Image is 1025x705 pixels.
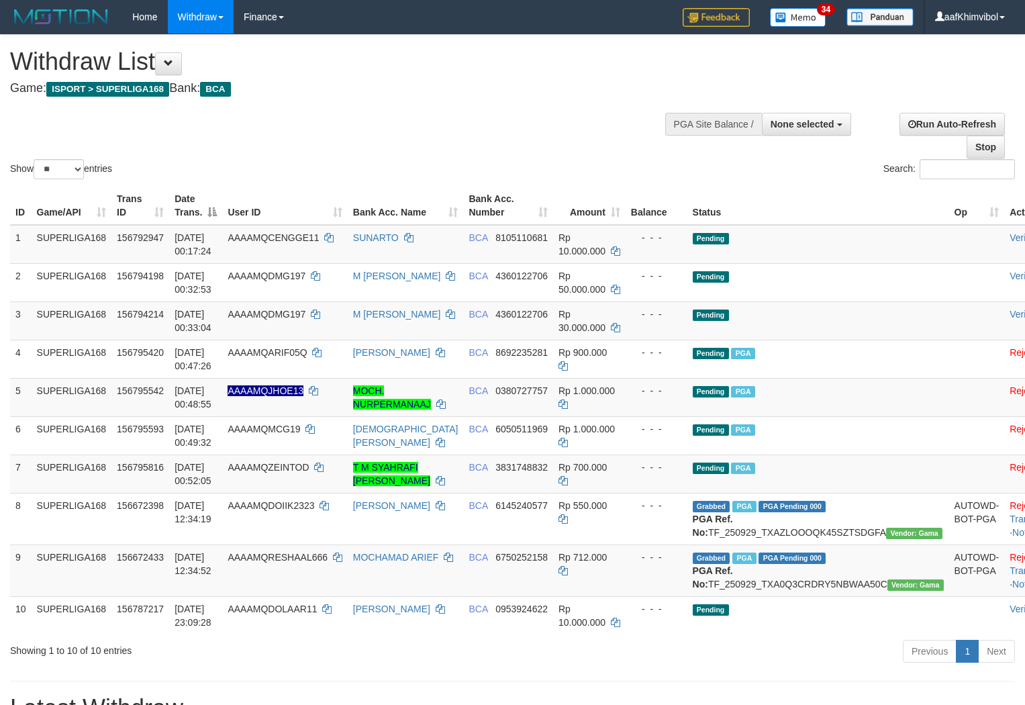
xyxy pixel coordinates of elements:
span: Marked by aafsoycanthlai [732,501,756,512]
span: Copy 3831748832 to clipboard [495,462,548,473]
th: User ID: activate to sort column ascending [222,187,347,225]
td: 7 [10,455,32,493]
span: Copy 6050511969 to clipboard [495,424,548,434]
a: T M SYAHRAFI [PERSON_NAME] [353,462,430,486]
input: Search: [920,159,1015,179]
span: [DATE] 00:32:53 [175,271,211,295]
span: AAAAMQCENGGE11 [228,232,319,243]
td: SUPERLIGA168 [32,263,112,301]
span: Pending [693,463,729,474]
span: Rp 550.000 [558,500,607,511]
span: Copy 4360122706 to clipboard [495,271,548,281]
span: Marked by aafnonsreyleab [731,463,754,474]
span: Vendor URL: https://trx31.1velocity.biz [887,579,944,591]
th: Amount: activate to sort column ascending [553,187,626,225]
span: Marked by aafnonsreyleab [731,386,754,397]
label: Search: [883,159,1015,179]
td: SUPERLIGA168 [32,340,112,378]
td: 9 [10,545,32,596]
span: Grabbed [693,501,730,512]
span: Copy 6145240577 to clipboard [495,500,548,511]
span: Pending [693,424,729,436]
a: [DEMOGRAPHIC_DATA][PERSON_NAME] [353,424,458,448]
div: PGA Site Balance / [665,113,762,136]
td: 5 [10,378,32,416]
span: Vendor URL: https://trx31.1velocity.biz [886,528,942,539]
div: - - - [631,269,682,283]
span: Rp 10.000.000 [558,604,605,628]
td: TF_250929_TXA0Q3CRDRY5NBWAA50C [687,545,949,596]
span: Pending [693,310,729,321]
span: 156672398 [117,500,164,511]
span: Pending [693,386,729,397]
span: 156795816 [117,462,164,473]
th: Game/API: activate to sort column ascending [32,187,112,225]
span: Pending [693,271,729,283]
a: M [PERSON_NAME] [353,309,441,320]
span: [DATE] 23:09:28 [175,604,211,628]
td: SUPERLIGA168 [32,301,112,340]
a: [PERSON_NAME] [353,604,430,614]
td: 8 [10,493,32,545]
span: 156795593 [117,424,164,434]
a: MOCHAMAD ARIEF [353,552,439,563]
b: PGA Ref. No: [693,565,733,590]
span: [DATE] 12:34:19 [175,500,211,524]
span: BCA [469,271,487,281]
a: M [PERSON_NAME] [353,271,441,281]
div: - - - [631,308,682,321]
span: Rp 10.000.000 [558,232,605,256]
span: Pending [693,604,729,616]
span: BCA [469,604,487,614]
span: PGA Pending [759,553,826,564]
span: Nama rekening ada tanda titik/strip, harap diedit [228,385,303,396]
span: BCA [469,552,487,563]
td: AUTOWD-BOT-PGA [949,493,1005,545]
span: AAAAMQDOIIK2323 [228,500,314,511]
span: [DATE] 00:47:26 [175,347,211,371]
span: [DATE] 00:49:32 [175,424,211,448]
select: Showentries [34,159,84,179]
a: [PERSON_NAME] [353,347,430,358]
h1: Withdraw List [10,48,670,75]
span: Grabbed [693,553,730,564]
div: - - - [631,346,682,359]
td: SUPERLIGA168 [32,378,112,416]
span: 156792947 [117,232,164,243]
span: Copy 4360122706 to clipboard [495,309,548,320]
span: 156795420 [117,347,164,358]
span: AAAAMQMCG19 [228,424,300,434]
span: Pending [693,348,729,359]
span: [DATE] 00:33:04 [175,309,211,333]
img: Feedback.jpg [683,8,750,27]
td: 2 [10,263,32,301]
span: AAAAMQZEINTOD [228,462,309,473]
th: Bank Acc. Name: activate to sort column ascending [348,187,464,225]
span: ISPORT > SUPERLIGA168 [46,82,169,97]
span: Pending [693,233,729,244]
td: 6 [10,416,32,455]
td: SUPERLIGA168 [32,225,112,264]
td: AUTOWD-BOT-PGA [949,545,1005,596]
span: BCA [469,347,487,358]
h4: Game: Bank: [10,82,670,95]
span: 156795542 [117,385,164,396]
div: - - - [631,602,682,616]
span: Copy 8105110681 to clipboard [495,232,548,243]
td: 10 [10,596,32,634]
span: 34 [817,3,835,15]
span: Rp 712.000 [558,552,607,563]
div: - - - [631,499,682,512]
a: Next [978,640,1015,663]
span: AAAAMQRESHAAL666 [228,552,328,563]
span: None selected [771,119,834,130]
img: Button%20Memo.svg [770,8,826,27]
span: Marked by aafsoycanthlai [732,553,756,564]
span: BCA [200,82,230,97]
span: BCA [469,385,487,396]
span: [DATE] 12:34:52 [175,552,211,576]
a: 1 [956,640,979,663]
td: 1 [10,225,32,264]
span: AAAAMQDMG197 [228,309,305,320]
td: SUPERLIGA168 [32,545,112,596]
